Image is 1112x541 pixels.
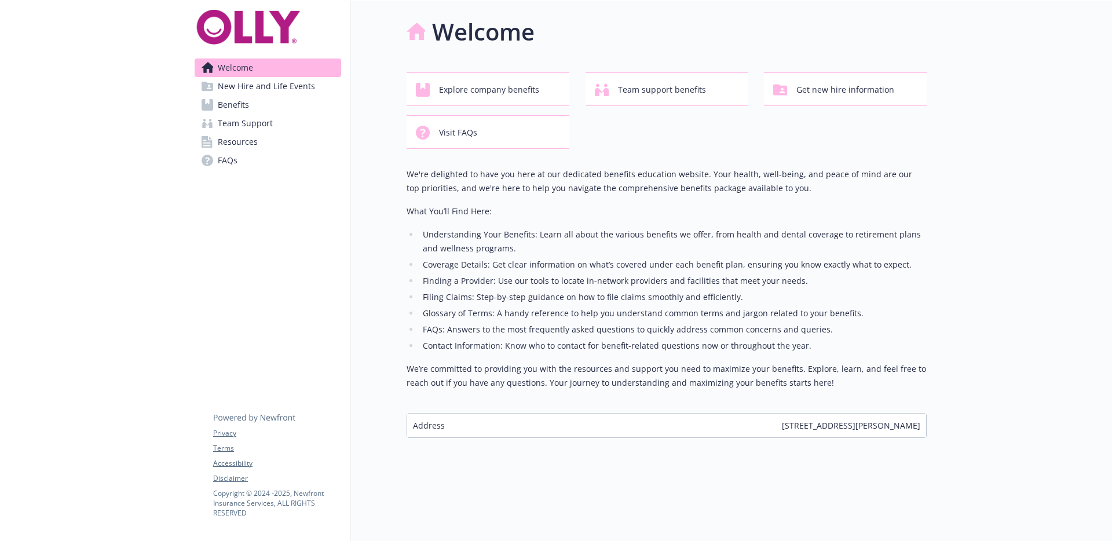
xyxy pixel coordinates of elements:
[439,79,539,101] span: Explore company benefits
[419,323,927,337] li: FAQs: Answers to the most frequently asked questions to quickly address common concerns and queries.
[195,133,341,151] a: Resources
[195,59,341,77] a: Welcome
[407,72,569,106] button: Explore company benefits
[213,428,341,438] a: Privacy
[764,72,927,106] button: Get new hire information
[213,473,341,484] a: Disclaimer
[218,59,253,77] span: Welcome
[432,14,535,49] h1: Welcome
[407,167,927,195] p: We're delighted to have you here at our dedicated benefits education website. Your health, well-b...
[195,77,341,96] a: New Hire and Life Events
[618,79,706,101] span: Team support benefits
[195,151,341,170] a: FAQs
[407,362,927,390] p: We’re committed to providing you with the resources and support you need to maximize your benefit...
[195,96,341,114] a: Benefits
[218,77,315,96] span: New Hire and Life Events
[218,96,249,114] span: Benefits
[796,79,894,101] span: Get new hire information
[782,419,920,432] span: [STREET_ADDRESS][PERSON_NAME]
[407,115,569,149] button: Visit FAQs
[195,114,341,133] a: Team Support
[419,274,927,288] li: Finding a Provider: Use our tools to locate in-network providers and facilities that meet your ne...
[218,114,273,133] span: Team Support
[419,306,927,320] li: Glossary of Terms: A handy reference to help you understand common terms and jargon related to yo...
[419,258,927,272] li: Coverage Details: Get clear information on what’s covered under each benefit plan, ensuring you k...
[586,72,748,106] button: Team support benefits
[213,443,341,454] a: Terms
[419,290,927,304] li: Filing Claims: Step-by-step guidance on how to file claims smoothly and efficiently.
[413,419,445,432] span: Address
[213,458,341,469] a: Accessibility
[419,339,927,353] li: Contact Information: Know who to contact for benefit-related questions now or throughout the year.
[407,204,927,218] p: What You’ll Find Here:
[213,488,341,518] p: Copyright © 2024 - 2025 , Newfront Insurance Services, ALL RIGHTS RESERVED
[439,122,477,144] span: Visit FAQs
[218,133,258,151] span: Resources
[419,228,927,255] li: Understanding Your Benefits: Learn all about the various benefits we offer, from health and denta...
[218,151,237,170] span: FAQs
